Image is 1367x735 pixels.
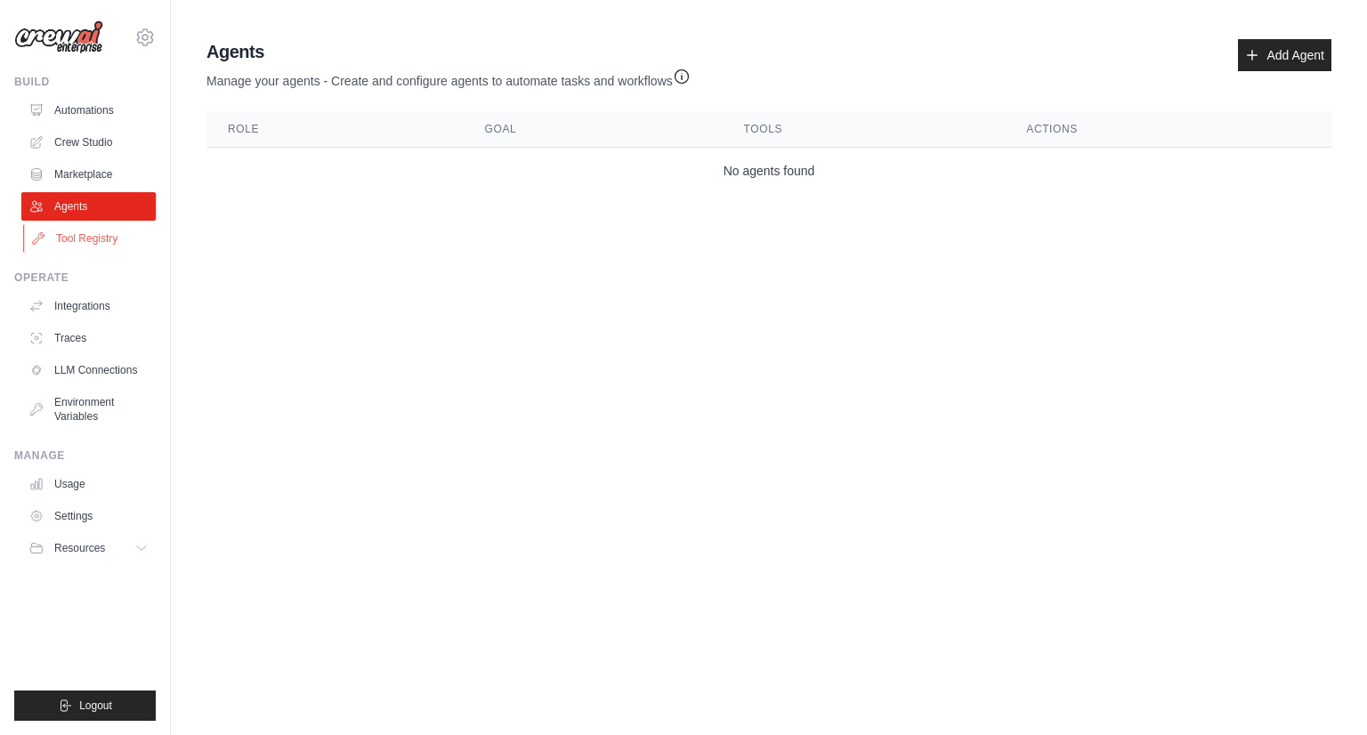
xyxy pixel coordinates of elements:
[21,356,156,384] a: LLM Connections
[464,111,723,148] th: Goal
[14,448,156,463] div: Manage
[206,64,691,90] p: Manage your agents - Create and configure agents to automate tasks and workflows
[21,324,156,352] a: Traces
[23,224,158,253] a: Tool Registry
[21,292,156,320] a: Integrations
[79,699,112,713] span: Logout
[14,271,156,285] div: Operate
[21,128,156,157] a: Crew Studio
[14,20,103,54] img: Logo
[206,111,464,148] th: Role
[21,96,156,125] a: Automations
[14,691,156,721] button: Logout
[14,75,156,89] div: Build
[1238,39,1331,71] a: Add Agent
[21,388,156,431] a: Environment Variables
[21,192,156,221] a: Agents
[54,541,105,555] span: Resources
[21,470,156,498] a: Usage
[21,502,156,530] a: Settings
[21,534,156,562] button: Resources
[21,160,156,189] a: Marketplace
[723,111,1006,148] th: Tools
[1005,111,1331,148] th: Actions
[206,148,1331,195] td: No agents found
[206,39,691,64] h2: Agents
